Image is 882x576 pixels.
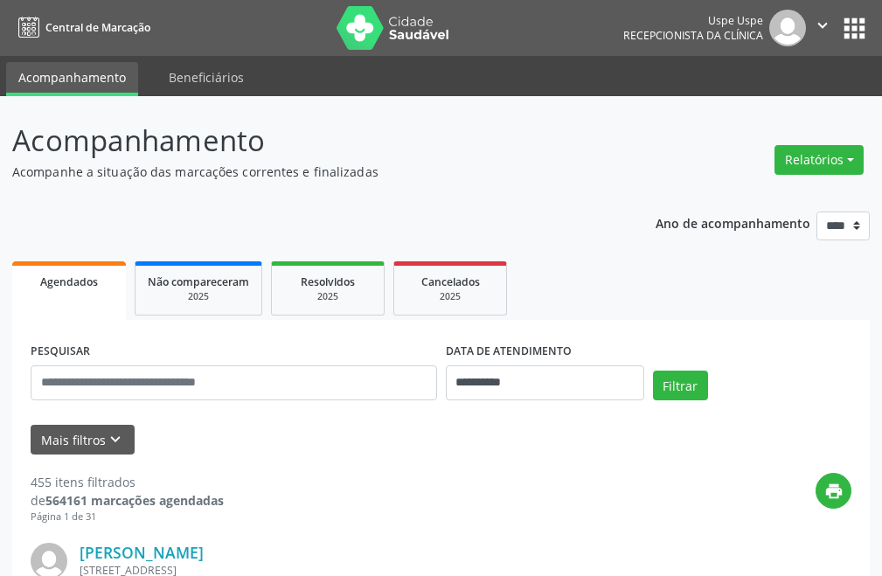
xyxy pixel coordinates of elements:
span: Resolvidos [301,274,355,289]
p: Acompanhe a situação das marcações correntes e finalizadas [12,163,613,181]
i: keyboard_arrow_down [106,430,125,449]
button: Filtrar [653,371,708,400]
div: de [31,491,224,510]
div: Página 1 de 31 [31,510,224,524]
label: PESQUISAR [31,338,90,365]
span: Recepcionista da clínica [623,28,763,43]
div: 2025 [406,290,494,303]
div: 2025 [284,290,372,303]
i: print [824,482,844,501]
button:  [806,10,839,46]
i:  [813,16,832,35]
img: img [769,10,806,46]
a: Beneficiários [156,62,256,93]
button: Mais filtroskeyboard_arrow_down [31,425,135,455]
span: Central de Marcação [45,20,150,35]
div: 2025 [148,290,249,303]
a: Acompanhamento [6,62,138,96]
button: Relatórios [774,145,864,175]
a: [PERSON_NAME] [80,543,204,562]
span: Não compareceram [148,274,249,289]
div: 455 itens filtrados [31,473,224,491]
span: Cancelados [421,274,480,289]
a: Central de Marcação [12,13,150,42]
strong: 564161 marcações agendadas [45,492,224,509]
p: Ano de acompanhamento [656,212,810,233]
p: Acompanhamento [12,119,613,163]
button: apps [839,13,870,44]
label: DATA DE ATENDIMENTO [446,338,572,365]
span: Agendados [40,274,98,289]
button: print [816,473,851,509]
div: Uspe Uspe [623,13,763,28]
